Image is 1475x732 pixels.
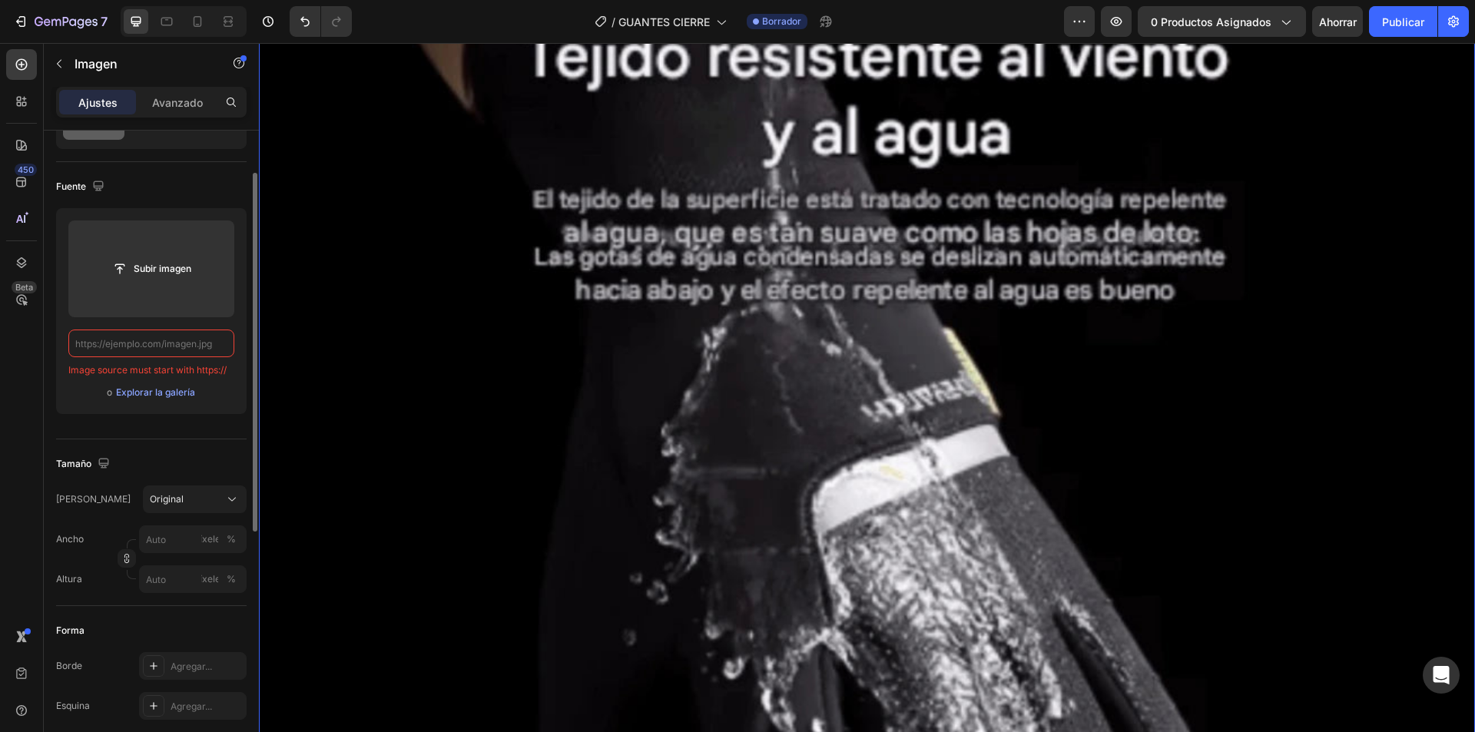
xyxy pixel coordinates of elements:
font: Ajustes [78,96,118,109]
font: 7 [101,14,108,29]
font: 0 productos asignados [1151,15,1271,28]
font: Beta [15,282,33,293]
font: píxeles [194,573,225,585]
font: / [612,15,615,28]
font: Forma [56,624,85,636]
font: Borde [56,660,82,671]
input: https://ejemplo.com/imagen.jpg [68,330,234,357]
button: Explorar la galería [115,385,196,400]
font: [PERSON_NAME] [56,493,131,505]
button: 7 [6,6,114,37]
span: Image source must start with https:// [68,363,227,377]
font: Avanzado [152,96,203,109]
font: o [107,386,112,398]
font: Agregar... [171,701,212,712]
button: % [201,570,219,588]
font: Agregar... [171,661,212,672]
button: Original [143,485,247,513]
input: píxeles% [139,525,247,553]
font: Fuente [56,181,86,192]
button: % [201,530,219,548]
font: Ancho [56,533,84,545]
font: % [227,533,236,545]
font: 450 [18,164,34,175]
font: Publicar [1382,15,1424,28]
button: píxeles [222,530,240,548]
div: Abrir Intercom Messenger [1423,657,1460,694]
font: Imagen [75,56,118,71]
font: Esquina [56,700,90,711]
font: % [227,573,236,585]
font: GUANTES CIERRE [618,15,710,28]
font: Ahorrar [1319,15,1357,28]
button: píxeles [222,570,240,588]
button: Publicar [1369,6,1437,37]
font: Borrador [762,15,801,27]
font: Altura [56,573,82,585]
button: 0 productos asignados [1138,6,1306,37]
p: Imagen [75,55,205,73]
iframe: Área de diseño [259,43,1475,732]
font: Original [150,493,184,505]
input: píxeles% [139,565,247,593]
font: Explorar la galería [116,386,195,398]
font: Tamaño [56,458,91,469]
div: Deshacer/Rehacer [290,6,352,37]
button: Ahorrar [1312,6,1363,37]
font: píxeles [194,533,225,545]
button: Subir imagen [99,255,204,283]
